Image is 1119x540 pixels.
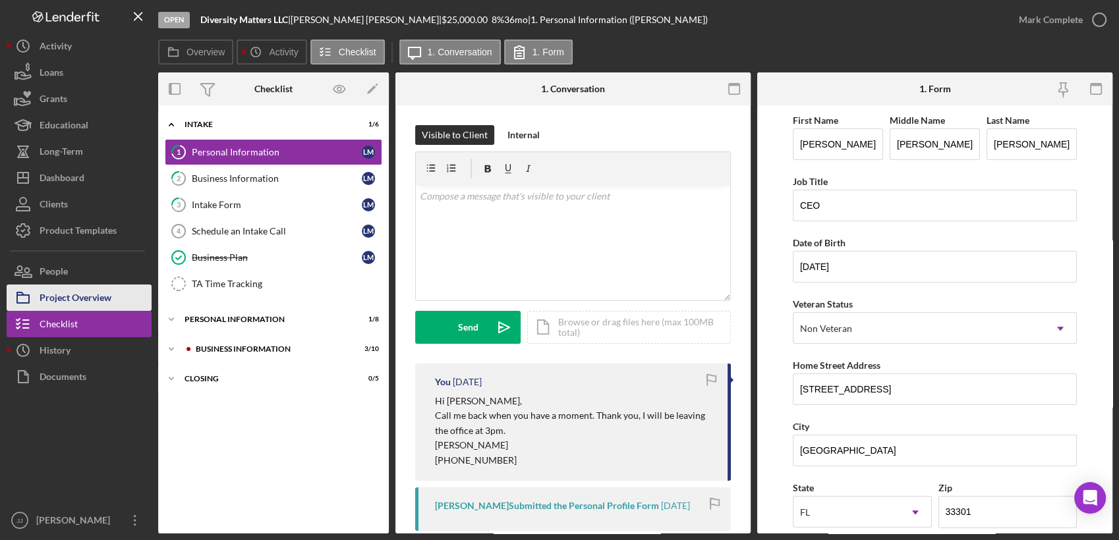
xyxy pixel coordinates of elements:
[40,217,117,247] div: Product Templates
[40,59,63,89] div: Loans
[7,112,152,138] button: Educational
[7,311,152,337] a: Checklist
[310,40,385,65] button: Checklist
[40,311,78,340] div: Checklist
[177,174,181,182] tspan: 2
[435,377,451,387] div: You
[7,364,152,390] button: Documents
[435,394,714,408] p: Hi [PERSON_NAME],
[362,198,375,211] div: L M
[192,147,362,157] div: Personal Information
[399,40,501,65] button: 1. Conversation
[532,47,564,57] label: 1. Form
[40,337,71,367] div: History
[355,345,379,353] div: 3 / 10
[40,364,86,393] div: Documents
[504,40,573,65] button: 1. Form
[40,33,72,63] div: Activity
[453,377,482,387] time: 2025-04-22 15:11
[7,191,152,217] button: Clients
[165,192,382,218] a: 3Intake FormLM
[793,237,846,248] label: Date of Birth
[793,360,880,371] label: Home Street Address
[200,14,288,25] b: Diversity Matters LLC
[541,84,605,94] div: 1. Conversation
[435,438,714,452] p: [PERSON_NAME]
[528,14,708,25] div: | 1. Personal Information ([PERSON_NAME])
[40,138,83,168] div: Long-Term
[362,225,375,238] div: L M
[165,139,382,165] a: 1Personal InformationLM
[919,84,951,94] div: 1. Form
[237,40,306,65] button: Activity
[7,59,152,86] button: Loans
[504,14,528,25] div: 36 mo
[7,138,152,165] a: Long-Term
[40,191,68,221] div: Clients
[165,244,382,271] a: Business PlanLM
[355,375,379,383] div: 0 / 5
[192,226,362,236] div: Schedule an Intake Call
[177,227,181,235] tspan: 4
[987,115,1029,126] label: Last Name
[158,40,233,65] button: Overview
[7,217,152,244] button: Product Templates
[442,14,492,25] div: $25,000.00
[7,86,152,112] button: Grants
[501,125,546,145] button: Internal
[339,47,376,57] label: Checklist
[1006,7,1112,33] button: Mark Complete
[269,47,298,57] label: Activity
[7,507,152,533] button: JJ[PERSON_NAME]
[40,165,84,194] div: Dashboard
[192,279,382,289] div: TA Time Tracking
[938,482,952,493] label: Zip
[793,115,838,126] label: First Name
[165,271,382,297] a: TA Time Tracking
[415,311,521,344] button: Send
[800,323,852,334] div: Non Veteran
[415,125,494,145] button: Visible to Client
[435,453,714,468] p: [PHONE_NUMBER]
[7,284,152,311] button: Project Overview
[192,173,362,184] div: Business Information
[7,33,152,59] button: Activity
[254,84,293,94] div: Checklist
[7,337,152,364] button: History
[890,115,945,126] label: Middle Name
[192,200,362,210] div: Intake Form
[33,507,119,537] div: [PERSON_NAME]
[793,421,809,432] label: City
[661,500,690,511] time: 2025-04-04 14:44
[200,14,291,25] div: |
[185,315,346,323] div: PERSONAL INFORMATION
[800,507,810,518] div: FL
[355,315,379,323] div: 1 / 8
[7,165,152,191] button: Dashboard
[40,112,88,142] div: Educational
[40,258,68,288] div: People
[435,408,714,438] p: Call me back when you have a moment. Thank you, I will be leaving the office at 3pm.
[185,375,346,383] div: CLOSING
[16,517,23,524] text: JJ
[158,12,190,28] div: Open
[793,176,828,187] label: Job Title
[40,284,111,314] div: Project Overview
[185,121,346,128] div: INTAKE
[507,125,540,145] div: Internal
[186,47,225,57] label: Overview
[355,121,379,128] div: 1 / 6
[177,148,181,156] tspan: 1
[7,258,152,284] button: People
[435,500,659,511] div: [PERSON_NAME] Submitted the Personal Profile Form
